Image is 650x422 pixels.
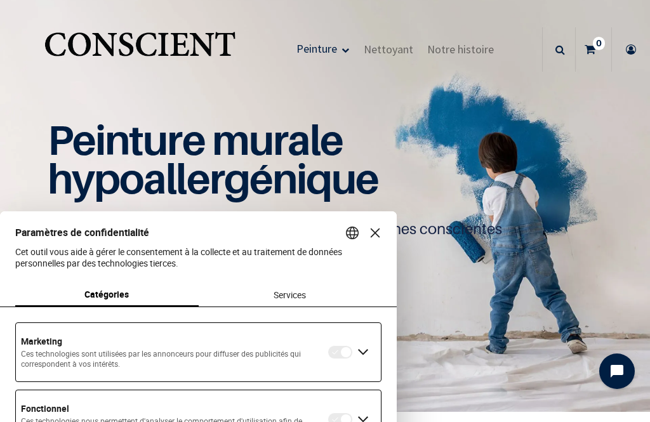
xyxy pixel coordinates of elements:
[427,42,494,56] span: Notre histoire
[593,37,605,49] sup: 0
[48,154,378,203] span: hypoallergénique
[48,115,343,164] span: Peinture murale
[364,42,413,56] span: Nettoyant
[42,25,238,75] img: Conscient
[296,41,337,56] span: Peinture
[576,27,611,72] a: 0
[42,25,238,75] a: Logo of Conscient
[289,27,356,72] a: Peinture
